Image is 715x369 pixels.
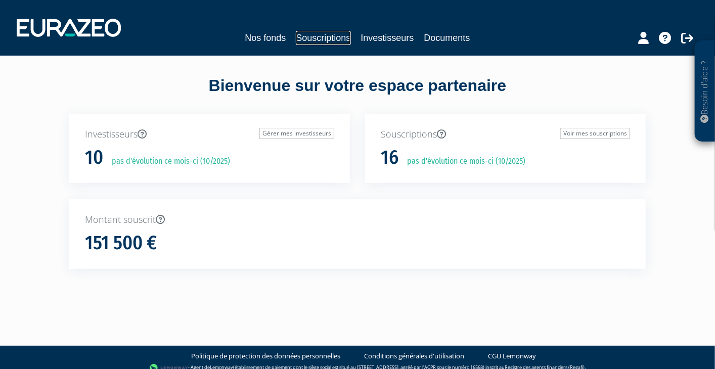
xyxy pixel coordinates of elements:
[424,31,470,45] a: Documents
[400,156,525,167] p: pas d'évolution ce mois-ci (10/2025)
[381,147,398,168] h1: 16
[62,74,653,114] div: Bienvenue sur votre espace partenaire
[85,147,103,168] h1: 10
[85,213,630,226] p: Montant souscrit
[365,351,465,361] a: Conditions générales d'utilisation
[245,31,286,45] a: Nos fonds
[259,128,334,139] a: Gérer mes investisseurs
[361,31,414,45] a: Investisseurs
[296,31,350,45] a: Souscriptions
[85,233,157,254] h1: 151 500 €
[192,351,341,361] a: Politique de protection des données personnelles
[381,128,630,141] p: Souscriptions
[85,128,334,141] p: Investisseurs
[488,351,537,361] a: CGU Lemonway
[105,156,230,167] p: pas d'évolution ce mois-ci (10/2025)
[560,128,630,139] a: Voir mes souscriptions
[699,46,711,137] p: Besoin d'aide ?
[17,19,121,37] img: 1732889491-logotype_eurazeo_blanc_rvb.png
